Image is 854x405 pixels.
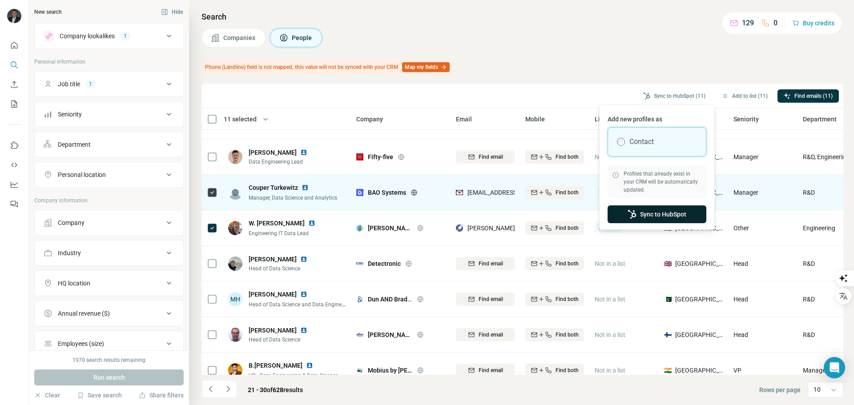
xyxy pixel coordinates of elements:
span: Not in a list [595,260,625,267]
div: 1 [85,80,96,88]
div: 1970 search results remaining [73,356,145,364]
span: results [248,386,303,393]
button: Find email [456,293,515,306]
img: LinkedIn logo [300,291,307,298]
button: Industry [35,242,183,264]
img: LinkedIn logo [300,327,307,334]
button: Job title1 [35,73,183,95]
span: Seniority [733,115,759,124]
img: LinkedIn logo [300,149,307,156]
img: Logo of Fifty-five [356,153,363,160]
span: Not in a list [595,331,625,338]
img: Logo of Dun AND Bradstreet South Asia Middle East [356,296,363,303]
button: Quick start [7,37,21,53]
span: Engineering IT Data Lead [249,230,309,237]
div: Seniority [58,110,82,119]
span: 🇬🇧 [664,259,672,268]
span: Find email [479,153,503,161]
span: R&D [803,330,815,339]
button: Find both [525,364,584,377]
button: Company [35,212,183,233]
button: Find both [525,186,584,199]
span: Head [733,260,748,267]
button: Save search [77,391,122,400]
span: Manager [733,153,758,160]
img: Avatar [228,363,242,377]
div: MH [228,292,242,306]
span: Company [356,115,383,124]
span: Head [733,331,748,338]
button: Annual revenue ($) [35,303,183,324]
img: Logo of Detectronic [356,260,363,267]
p: Personal information [34,58,184,66]
span: Fifty-five [368,152,393,161]
span: R&D [803,188,815,197]
span: [GEOGRAPHIC_DATA] [675,366,723,375]
span: Department [803,115,837,124]
span: Find both [556,153,579,161]
button: Feedback [7,196,21,212]
button: Use Surfe on LinkedIn [7,137,21,153]
button: Find both [525,150,584,164]
span: VP [733,367,741,374]
img: LinkedIn logo [306,362,313,369]
div: Job title [58,80,80,88]
button: Sync to HubSpot (11) [637,89,712,103]
img: Logo of Mobius by Gaian [356,367,363,374]
img: Logo of Elisa Polystar [356,331,363,338]
img: Avatar [228,185,242,200]
button: Find email [456,328,515,341]
button: Dashboard [7,176,21,192]
span: Find email [479,295,503,303]
span: R&D [803,295,815,304]
span: BAO Systems [368,188,406,197]
button: Use Surfe API [7,157,21,173]
img: Logo of Johnson Controls [356,225,363,232]
img: Avatar [228,150,242,164]
p: Company information [34,196,184,205]
p: 10 [814,385,821,394]
span: Companies [223,33,256,42]
span: W. [PERSON_NAME] [249,219,305,228]
span: Rows per page [759,385,801,394]
span: [GEOGRAPHIC_DATA] [675,330,723,339]
label: Contact [629,136,654,147]
span: of [267,386,273,393]
button: Enrich CSV [7,76,21,92]
span: 11 selected [224,115,257,124]
span: Email [456,115,472,124]
button: Navigate to next page [219,380,237,398]
span: Find email [479,260,503,268]
button: HQ location [35,273,183,294]
span: Not in a list [595,153,625,160]
span: Data Engineering Lead [249,158,318,166]
div: HQ location [58,279,90,288]
span: Profiles that already exist in your CRM will be automatically updated. [624,170,702,194]
img: Logo of BAO Systems [356,189,363,196]
span: [PERSON_NAME] [368,330,412,339]
span: Mobile [525,115,545,124]
span: Head of Data Science [249,265,318,273]
button: Add to list (11) [715,89,774,103]
span: Other [733,225,749,232]
span: Find emails (11) [794,92,833,100]
div: Employees (size) [58,339,104,348]
span: [PERSON_NAME] [249,255,297,264]
span: Find email [479,331,503,339]
div: Company lookalikes [60,32,115,40]
button: Share filters [139,391,184,400]
button: Find email [456,150,515,164]
span: 21 - 30 [248,386,267,393]
button: Navigate to previous page [201,380,219,398]
button: Find email [456,364,515,377]
div: Annual revenue ($) [58,309,110,318]
button: Find both [525,257,584,270]
span: 🇮🇳 [664,366,672,375]
span: [GEOGRAPHIC_DATA] [675,259,723,268]
button: Find email [456,257,515,270]
span: Mobius by [PERSON_NAME] [368,366,412,375]
span: [PERSON_NAME][EMAIL_ADDRESS][PERSON_NAME][DOMAIN_NAME] [467,225,661,232]
img: Avatar [7,9,21,23]
span: [PERSON_NAME] [249,326,297,335]
p: 0 [773,18,777,28]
